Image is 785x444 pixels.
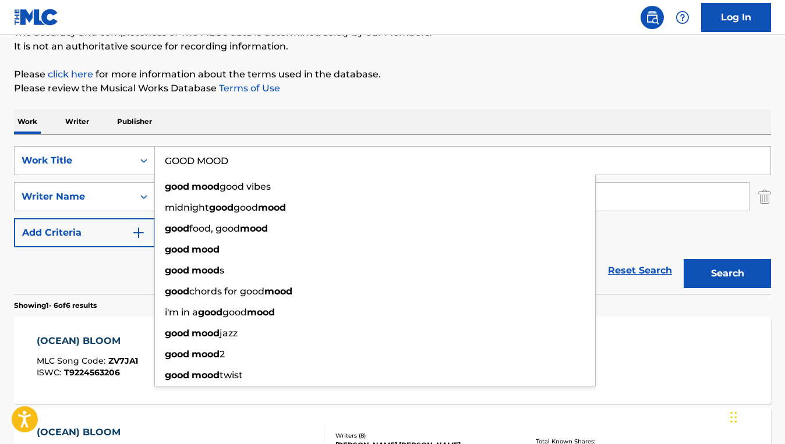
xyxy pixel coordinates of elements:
strong: mood [192,328,220,339]
span: 2 [220,349,225,360]
strong: good [165,181,189,192]
p: Please for more information about the terms used in the database. [14,68,771,81]
a: Public Search [641,6,664,29]
span: jazz [220,328,238,339]
div: Writers ( 8 ) [335,431,504,440]
span: T9224563206 [64,367,120,378]
strong: good [165,244,189,255]
strong: good [165,349,189,360]
a: Terms of Use [217,83,280,94]
a: (OCEAN) BLOOMMLC Song Code:ZV7JA1ISWC:T9224563206Writers (8)[PERSON_NAME] [PERSON_NAME], [PERSON_... [14,317,771,404]
strong: good [209,202,234,213]
a: Reset Search [602,258,678,283]
div: Work Title [22,154,126,168]
strong: good [165,370,189,381]
button: Add Criteria [14,218,155,247]
span: ZV7JA1 [108,356,138,366]
form: Search Form [14,146,771,294]
p: Showing 1 - 6 of 6 results [14,300,97,311]
span: good [234,202,258,213]
p: It is not an authoritative source for recording information. [14,40,771,54]
div: Drag [730,400,737,435]
strong: mood [192,349,220,360]
strong: mood [192,265,220,276]
img: help [676,10,689,24]
img: search [645,10,659,24]
button: Search [684,259,771,288]
span: midnight [165,202,209,213]
strong: mood [247,307,275,318]
iframe: Chat Widget [727,388,785,444]
span: ISWC : [37,367,64,378]
span: MLC Song Code : [37,356,108,366]
img: Delete Criterion [758,182,771,211]
div: Help [671,6,694,29]
span: s [220,265,224,276]
div: (OCEAN) BLOOM [37,425,140,439]
strong: good [165,223,189,234]
strong: mood [192,244,220,255]
strong: good [165,265,189,276]
strong: good [165,286,189,297]
img: 9d2ae6d4665cec9f34b9.svg [132,226,146,240]
span: good vibes [220,181,271,192]
span: i'm in a [165,307,198,318]
strong: mood [264,286,292,297]
div: Writer Name [22,190,126,204]
strong: mood [192,181,220,192]
a: click here [48,69,93,80]
img: MLC Logo [14,9,59,26]
span: twist [220,370,243,381]
div: (OCEAN) BLOOM [37,334,138,348]
p: Work [14,109,41,134]
span: good [222,307,247,318]
p: Please review the Musical Works Database [14,81,771,95]
strong: good [198,307,222,318]
a: Log In [701,3,771,32]
strong: good [165,328,189,339]
p: Writer [62,109,93,134]
strong: mood [240,223,268,234]
strong: mood [192,370,220,381]
span: chords for good [189,286,264,297]
span: food, good [189,223,240,234]
p: Publisher [114,109,155,134]
strong: mood [258,202,286,213]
